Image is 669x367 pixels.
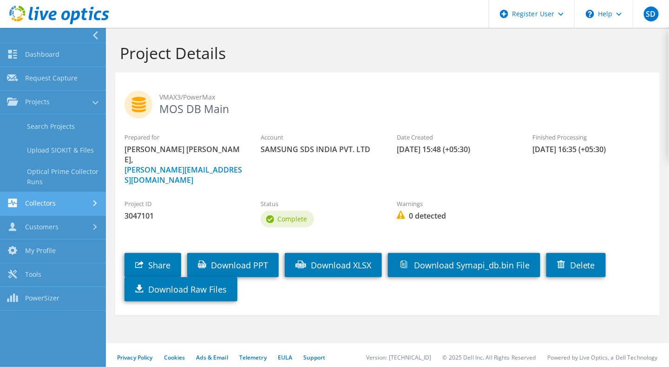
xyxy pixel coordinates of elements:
[261,144,378,154] span: SAMSUNG SDS INDIA PVT. LTD
[125,165,242,185] a: [PERSON_NAME][EMAIL_ADDRESS][DOMAIN_NAME]
[366,354,432,361] li: Version: [TECHNICAL_ID]
[397,211,514,221] span: 0 detected
[303,354,325,361] a: Support
[644,7,659,21] span: SD
[397,199,514,208] label: Warnings
[164,354,185,361] a: Cookies
[261,199,378,208] label: Status
[125,253,181,277] a: Share
[443,354,536,361] li: © 2025 Dell Inc. All Rights Reserved
[547,354,658,361] li: Powered by Live Optics, a Dell Technology
[397,144,514,154] span: [DATE] 15:48 (+05:30)
[120,43,650,63] h1: Project Details
[586,10,594,18] svg: \n
[546,253,606,277] a: Delete
[125,277,237,301] a: Download Raw Files
[278,354,292,361] a: EULA
[261,133,378,142] label: Account
[125,91,650,114] h2: MOS DB Main
[125,199,242,208] label: Project ID
[277,214,307,223] span: Complete
[125,144,242,185] span: [PERSON_NAME] [PERSON_NAME],
[533,144,650,154] span: [DATE] 16:35 (+05:30)
[159,92,650,102] span: VMAX3/PowerMax
[388,253,540,277] a: Download Symapi_db.bin File
[533,133,650,142] label: Finished Processing
[125,211,242,221] span: 3047101
[125,133,242,142] label: Prepared for
[239,354,267,361] a: Telemetry
[197,354,228,361] a: Ads & Email
[187,253,279,277] a: Download PPT
[397,133,514,142] label: Date Created
[117,354,153,361] a: Privacy Policy
[285,253,382,277] a: Download XLSX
